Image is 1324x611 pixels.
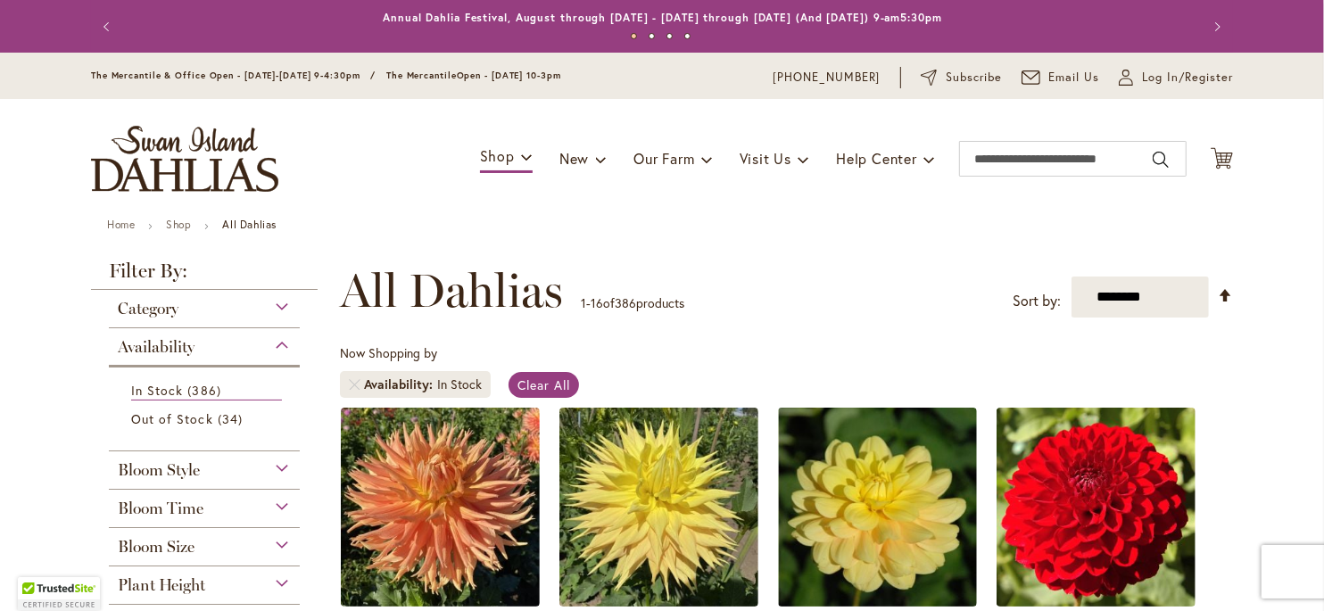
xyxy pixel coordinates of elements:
span: 34 [218,409,247,428]
span: Bloom Style [118,460,200,480]
a: In Stock 386 [131,381,282,400]
span: Category [118,299,178,318]
a: AHOY MATEY [778,593,977,610]
a: Log In/Register [1119,69,1233,87]
button: 3 of 4 [666,33,673,39]
a: [PHONE_NUMBER] [773,69,881,87]
span: Plant Height [118,575,205,595]
span: Email Us [1049,69,1100,87]
a: Subscribe [921,69,1002,87]
img: AC BEN [341,408,540,607]
span: All Dahlias [340,264,563,318]
img: AC Jeri [559,408,758,607]
span: Our Farm [633,149,694,168]
a: AC BEN [341,593,540,610]
button: 1 of 4 [631,33,637,39]
span: Availability [118,337,194,357]
span: Visit Us [740,149,791,168]
span: Now Shopping by [340,344,437,361]
a: Email Us [1022,69,1100,87]
label: Sort by: [1013,285,1061,318]
a: ALI OOP [997,593,1196,610]
span: Clear All [517,376,570,393]
a: Remove Availability In Stock [349,379,360,390]
strong: Filter By: [91,261,318,290]
span: Log In/Register [1142,69,1233,87]
a: Clear All [509,372,579,398]
span: Out of Stock [131,410,213,427]
span: 386 [187,381,225,400]
img: ALI OOP [997,408,1196,607]
button: Next [1197,9,1233,45]
span: Shop [480,146,515,165]
strong: All Dahlias [222,218,277,231]
span: Subscribe [946,69,1002,87]
span: Bloom Size [118,537,194,557]
span: 386 [615,294,636,311]
span: 1 [581,294,586,311]
a: Out of Stock 34 [131,409,282,428]
span: Availability [364,376,437,393]
a: AC Jeri [559,593,758,610]
a: Home [107,218,135,231]
button: 4 of 4 [684,33,691,39]
a: store logo [91,126,278,192]
button: 2 of 4 [649,33,655,39]
a: Annual Dahlia Festival, August through [DATE] - [DATE] through [DATE] (And [DATE]) 9-am5:30pm [383,11,942,24]
a: Shop [166,218,191,231]
span: Open - [DATE] 10-3pm [457,70,561,81]
span: Help Center [836,149,917,168]
span: Bloom Time [118,499,203,518]
span: New [559,149,589,168]
span: 16 [591,294,603,311]
span: In Stock [131,382,183,399]
iframe: Launch Accessibility Center [13,548,63,598]
img: AHOY MATEY [778,408,977,607]
div: In Stock [437,376,482,393]
p: - of products [581,289,684,318]
button: Previous [91,9,127,45]
span: The Mercantile & Office Open - [DATE]-[DATE] 9-4:30pm / The Mercantile [91,70,457,81]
